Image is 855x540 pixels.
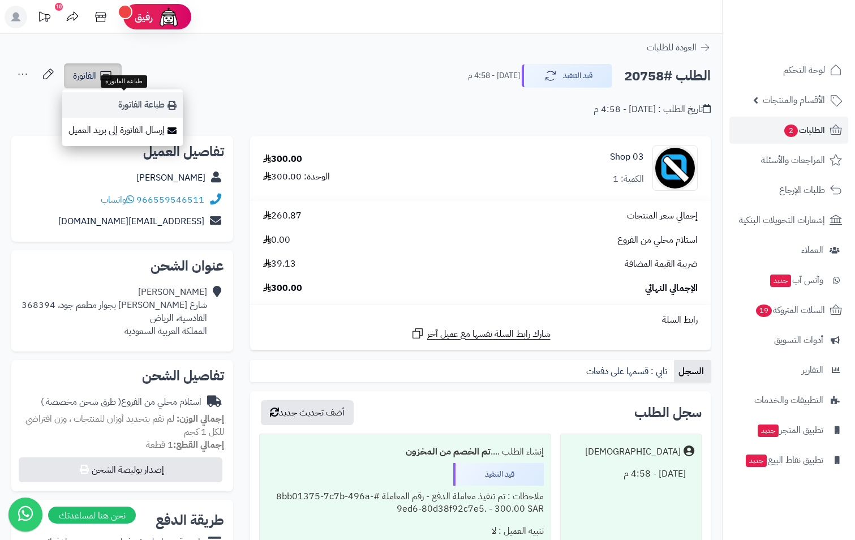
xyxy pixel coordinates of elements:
[729,357,848,384] a: التقارير
[58,215,204,228] a: [EMAIL_ADDRESS][DOMAIN_NAME]
[135,10,153,24] span: رفيق
[729,447,848,474] a: تطبيق نقاط البيعجديد
[647,41,697,54] span: العودة للطلبات
[62,118,183,143] a: إرسال الفاتورة إلى بريد العميل
[769,272,823,288] span: وآتس آب
[136,193,204,207] a: 966559546511
[653,145,697,191] img: no_image-90x90.png
[634,406,702,419] h3: سجل الطلب
[146,438,224,452] small: 1 قطعة
[729,297,848,324] a: السلات المتروكة19
[263,282,302,295] span: 300.00
[729,267,848,294] a: وآتس آبجديد
[568,463,694,485] div: [DATE] - 4:58 م
[522,64,612,88] button: قيد التنفيذ
[729,57,848,84] a: لوحة التحكم
[20,145,224,158] h2: تفاصيل العميل
[755,302,825,318] span: السلات المتروكة
[610,151,644,164] a: 03 Shop
[73,69,96,83] span: الفاتورة
[20,369,224,383] h2: تفاصيل الشحن
[802,362,823,378] span: التقارير
[729,417,848,444] a: تطبيق المتجرجديد
[756,305,772,317] span: 19
[627,209,698,222] span: إجمالي سعر المنتجات
[582,360,674,383] a: تابي : قسمها على دفعات
[173,438,224,452] strong: إجمالي القطع:
[22,286,207,337] div: [PERSON_NAME] شارع [PERSON_NAME] بجوار مطعم جود، 368394 القادسية، الرياض المملكة العربية السعودية
[779,182,825,198] span: طلبات الإرجاع
[783,62,825,78] span: لوحة التحكم
[453,463,544,486] div: قيد التنفيذ
[745,452,823,468] span: تطبيق نقاط البيع
[55,3,63,11] div: 10
[263,209,302,222] span: 260.87
[754,392,823,408] span: التطبيقات والخدمات
[468,70,520,82] small: [DATE] - 4:58 م
[624,65,711,88] h2: الطلب #20758
[406,445,491,458] b: تم الخصم من المخزون
[645,282,698,295] span: الإجمالي النهائي
[411,327,551,341] a: شارك رابط السلة نفسها مع عميل آخر
[729,327,848,354] a: أدوات التسويق
[594,103,711,116] div: تاريخ الطلب : [DATE] - 4:58 م
[263,170,330,183] div: الوحدة: 300.00
[255,314,706,327] div: رابط السلة
[30,6,58,31] a: تحديثات المنصة
[267,486,544,521] div: ملاحظات : تم تنفيذ معاملة الدفع - رقم المعاملة #8bb01375-7c7b-496a-9ed6-80d38f92c7e5. - 300.00 SAR
[783,122,825,138] span: الطلبات
[758,425,779,437] span: جديد
[763,92,825,108] span: الأقسام والمنتجات
[25,412,224,439] span: لم تقم بتحديد أوزان للمنتجات ، وزن افتراضي للكل 1 كجم
[267,441,544,463] div: إنشاء الطلب ....
[729,117,848,144] a: الطلبات2
[263,258,296,271] span: 39.13
[739,212,825,228] span: إشعارات التحويلات البنكية
[19,457,222,482] button: إصدار بوليصة الشحن
[625,258,698,271] span: ضريبة القيمة المضافة
[101,75,147,88] div: طباعة الفاتورة
[801,242,823,258] span: العملاء
[746,455,767,467] span: جديد
[177,412,224,426] strong: إجمالي الوزن:
[784,125,798,137] span: 2
[617,234,698,247] span: استلام محلي من الفروع
[729,147,848,174] a: المراجعات والأسئلة
[136,171,205,185] a: [PERSON_NAME]
[41,396,201,409] div: استلام محلي من الفروع
[647,41,711,54] a: العودة للطلبات
[64,63,122,88] a: الفاتورة
[761,152,825,168] span: المراجعات والأسئلة
[263,234,290,247] span: 0.00
[41,395,121,409] span: ( طرق شحن مخصصة )
[770,275,791,287] span: جديد
[157,6,180,28] img: ai-face.png
[757,422,823,438] span: تطبيق المتجر
[729,177,848,204] a: طلبات الإرجاع
[263,153,302,166] div: 300.00
[729,207,848,234] a: إشعارات التحويلات البنكية
[729,237,848,264] a: العملاء
[585,445,681,458] div: [DEMOGRAPHIC_DATA]
[674,360,711,383] a: السجل
[774,332,823,348] span: أدوات التسويق
[20,259,224,273] h2: عنوان الشحن
[62,92,183,118] a: طباعة الفاتورة
[778,32,844,55] img: logo-2.png
[156,513,224,527] h2: طريقة الدفع
[729,387,848,414] a: التطبيقات والخدمات
[427,328,551,341] span: شارك رابط السلة نفسها مع عميل آخر
[101,193,134,207] a: واتساب
[261,400,354,425] button: أضف تحديث جديد
[613,173,644,186] div: الكمية: 1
